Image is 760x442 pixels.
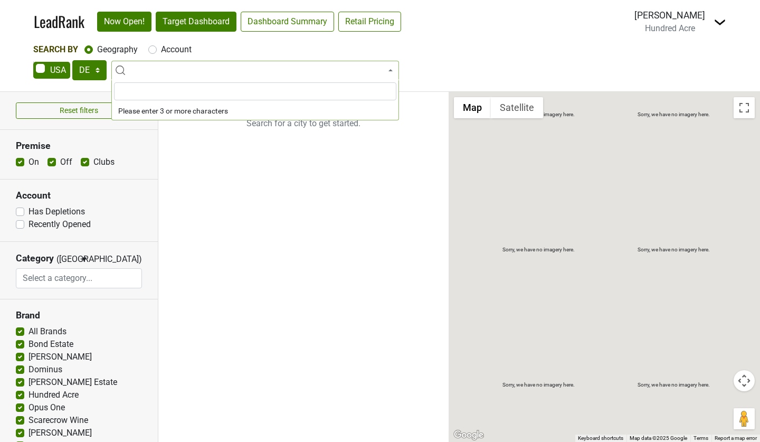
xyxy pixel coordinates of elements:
a: Dashboard Summary [241,12,334,32]
button: Drag Pegman onto the map to open Street View [734,408,755,429]
label: Clubs [93,156,115,168]
label: On [28,156,39,168]
h3: Account [16,190,142,201]
label: Off [60,156,72,168]
a: Report a map error [715,435,757,441]
h3: Premise [16,140,142,152]
label: [PERSON_NAME] Estate [28,376,117,389]
label: All Brands [28,325,66,338]
label: Dominus [28,363,62,376]
span: Search By [33,44,78,54]
a: Now Open! [97,12,151,32]
button: Toggle fullscreen view [734,97,755,118]
span: ▼ [80,255,88,264]
label: Recently Opened [28,218,91,231]
a: Terms (opens in new tab) [693,435,708,441]
label: Hundred Acre [28,389,79,401]
h3: Category [16,253,54,264]
a: Retail Pricing [338,12,401,32]
label: Scarecrow Wine [28,414,88,427]
span: ([GEOGRAPHIC_DATA]) [56,253,78,268]
input: Select a category... [16,268,141,288]
label: [PERSON_NAME] [28,427,92,439]
a: Open this area in Google Maps (opens a new window) [451,428,486,442]
label: Opus One [28,401,65,414]
a: Target Dashboard [156,12,236,32]
h3: Brand [16,310,142,321]
div: [PERSON_NAME] [634,8,705,22]
button: Reset filters [16,102,142,119]
button: Show satellite imagery [491,97,543,118]
img: Dropdown Menu [714,16,726,29]
a: LeadRank [34,11,84,33]
span: Hundred Acre [645,23,695,33]
img: Google [451,428,486,442]
label: [PERSON_NAME] [28,351,92,363]
button: Show street map [454,97,491,118]
p: Search for a city to get started. [158,92,449,155]
label: Geography [97,43,138,56]
label: Bond Estate [28,338,73,351]
label: Account [161,43,192,56]
button: Map camera controls [734,370,755,391]
label: Has Depletions [28,205,85,218]
button: Keyboard shortcuts [578,435,623,442]
span: Map data ©2025 Google [630,435,687,441]
li: Please enter 3 or more characters [112,102,398,120]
